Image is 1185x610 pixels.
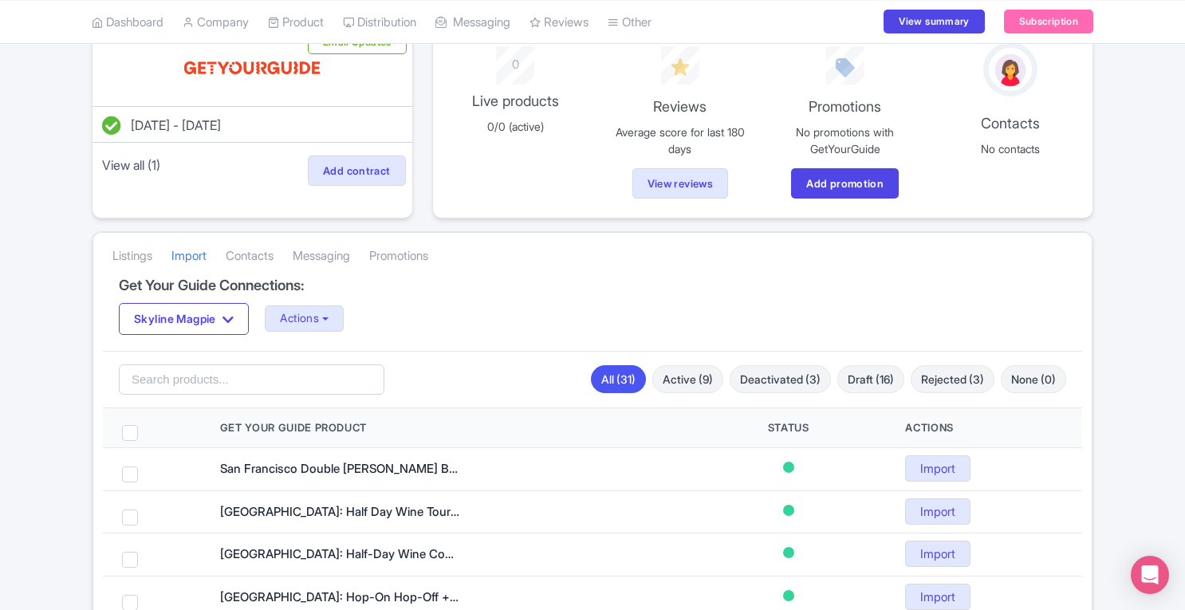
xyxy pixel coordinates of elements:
a: Subscription [1004,10,1093,33]
a: Rejected (3) [911,365,994,393]
p: No contacts [937,140,1083,157]
div: 0 [443,46,589,74]
p: 0/0 (active) [443,118,589,135]
th: Actions [886,408,1082,448]
div: Open Intercom Messenger [1131,556,1169,594]
a: View all (1) [99,154,163,176]
a: Add promotion [791,168,899,199]
a: Deactivated (3) [730,365,831,393]
a: Import [905,584,970,610]
a: Promotions [369,234,428,278]
div: San Francisco Double Decker Bus Night Tour [220,460,459,478]
img: o0sjzowjcva6lv7rkc9y.svg [180,42,324,93]
p: Reviews [607,96,753,117]
a: Import [905,455,970,482]
p: Promotions [772,96,918,117]
a: Draft (16) [837,365,904,393]
a: Import [905,541,970,567]
h4: Get Your Guide Connections: [119,277,1066,293]
a: Add contract [308,155,406,186]
span: Active [783,505,794,516]
a: All (31) [591,365,646,393]
div: San Francisco: Half Day Wine Tour & Hop-On Hop-Off City Tour [220,503,459,521]
button: Skyline Magpie [119,303,249,335]
input: Search products... [119,364,384,395]
div: San Francisco: Half-Day Wine Country Tour with Wine Tastings [220,545,459,564]
img: avatar_key_member-9c1dde93af8b07d7383eb8b5fb890c87.png [992,51,1029,89]
p: Contacts [937,112,1083,134]
th: Get Your Guide Product [201,408,691,448]
a: Active (9) [652,365,723,393]
a: View summary [884,10,984,33]
span: [DATE] - [DATE] [131,117,221,133]
a: Listings [112,234,152,278]
button: Actions [265,305,344,332]
p: Live products [443,90,589,112]
a: None (0) [1001,365,1066,393]
a: Import [905,498,970,525]
a: Import [171,234,207,278]
p: Average score for last 180 days [607,124,753,157]
p: No promotions with GetYourGuide [772,124,918,157]
div: San Francisco: Hop-On Hop-Off + Muir Woods Tour [220,588,459,607]
span: Active [783,547,794,558]
span: Active [783,590,794,601]
th: Status [691,408,887,448]
a: Contacts [226,234,274,278]
a: Messaging [293,234,350,278]
span: Active [783,462,794,473]
a: View reviews [632,168,729,199]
